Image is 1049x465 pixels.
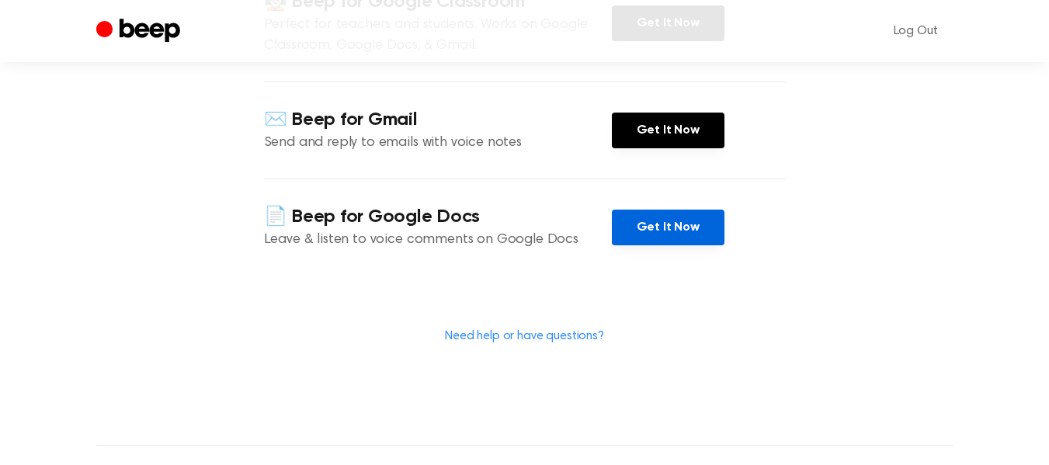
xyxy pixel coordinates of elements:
[264,107,612,133] h4: ✉️ Beep for Gmail
[878,12,953,50] a: Log Out
[612,113,724,148] a: Get It Now
[264,133,612,154] p: Send and reply to emails with voice notes
[264,204,612,230] h4: 📄 Beep for Google Docs
[264,230,612,251] p: Leave & listen to voice comments on Google Docs
[612,210,724,245] a: Get It Now
[96,16,184,47] a: Beep
[445,330,604,342] a: Need help or have questions?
